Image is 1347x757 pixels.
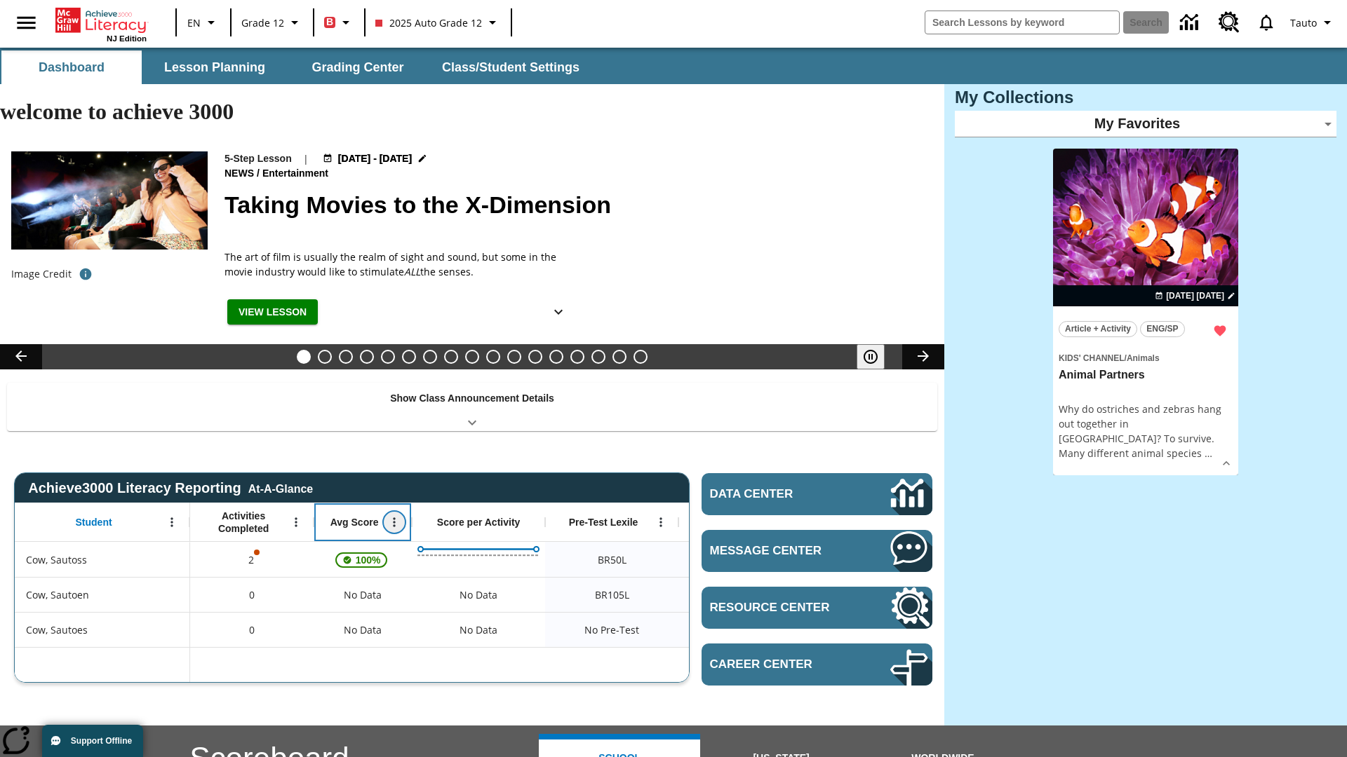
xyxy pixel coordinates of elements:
[507,350,521,364] button: Slide 11 Mixed Practice: Citing Evidence
[702,643,932,686] a: Career Center
[1166,289,1224,302] span: [DATE] [DATE]
[224,187,927,223] h2: Taking Movies to the X-Dimension
[107,34,147,43] span: NJ Edition
[28,480,313,496] span: Achieve3000 Literacy Reporting
[1172,4,1210,42] a: Data Center
[595,587,629,602] span: Beginning reader 105 Lexile, Cow, Sautoen
[1216,453,1237,474] button: Show Details
[26,552,87,567] span: Cow, Sautoss
[678,612,812,647] div: No Data, Cow, Sautoes
[437,516,521,528] span: Score per Activity
[55,5,147,43] div: Home
[236,10,309,35] button: Grade: Grade 12, Select a grade
[181,10,226,35] button: Language: EN, Select a language
[314,542,412,577] div: , 100%, This student's Average First Try Score 100% is above 75%, Cow, Sautoss
[26,587,89,602] span: Cow, Sautoen
[360,350,374,364] button: Slide 4 Cars of the Future?
[710,601,848,615] span: Resource Center
[569,516,638,528] span: Pre-Test Lexile
[925,11,1119,34] input: search field
[465,350,479,364] button: Slide 9 Fashion Forward in Ancient Rome
[350,547,387,573] span: 100%
[710,487,843,501] span: Data Center
[453,581,504,609] div: No Data, Cow, Sautoen
[1059,350,1233,365] span: Topic: Kids' Channel/Animals
[486,350,500,364] button: Slide 10 The Invasion of the Free CD
[339,350,353,364] button: Slide 3 Animal Partners
[337,615,389,644] span: No Data
[249,622,255,637] span: 0
[423,350,437,364] button: Slide 7 Solar Power to the People
[11,267,72,281] p: Image Credit
[598,552,626,567] span: Beginning reader 50 Lexile, Cow, Sautoss
[190,503,314,542] div: Activities Completed
[1059,402,1233,461] div: Why do ostriches and zebras hang out together in [GEOGRAPHIC_DATA]? To survive. Many different an...
[710,544,848,558] span: Message Center
[570,350,584,364] button: Slide 14 Between Two Worlds
[1152,289,1238,302] button: Jul 07 - Jun 30 Choose Dates
[549,350,563,364] button: Slide 13 Career Lesson
[1285,10,1341,35] button: Profile/Settings
[319,10,360,35] button: Boost Class color is red. Change class color
[591,350,605,364] button: Slide 15 Hooray for Constitution Day!
[402,350,416,364] button: Slide 6 The Last Homesteaders
[337,580,389,609] span: No Data
[338,151,412,166] span: [DATE] - [DATE]
[857,344,899,369] div: Pause
[7,383,937,431] div: Show Class Announcement Details
[15,503,190,542] div: Student
[453,616,504,644] div: No Data, Cow, Sautoes
[404,265,420,278] em: ALL
[145,50,285,84] button: Lesson Planning
[528,350,542,364] button: Slide 12 Pre-release lesson
[1125,353,1127,363] span: /
[902,344,944,369] button: Lesson carousel, Next
[11,151,208,250] img: Panel in front of the seats sprays water mist to the happy audience at a 4DX-equipped theater.
[444,350,458,364] button: Slide 8 Attack of the Terrifying Tomatoes
[584,622,639,637] span: No Pre-Test, Cow, Sautoes
[375,15,482,30] span: 2025 Auto Grade 12
[320,151,431,166] button: Aug 18 - Aug 24 Choose Dates
[26,622,88,637] span: Cow, Sautoes
[1290,15,1317,30] span: Tauto
[318,350,332,364] button: Slide 2 Labor Day: Workers Take a Stand
[390,391,554,406] p: Show Class Announcement Details
[370,10,507,35] button: Class: 2025 Auto Grade 12, Select your class
[297,350,311,364] button: Slide 1 Taking Movies to the X-Dimension
[190,577,314,612] div: 0, Cow, Sautoen
[76,516,112,528] span: Student
[190,612,314,647] div: 0, Cow, Sautoes
[1248,4,1285,41] a: Notifications
[1140,321,1185,337] button: ENG/SP
[702,473,932,515] a: Data Center
[224,250,575,279] p: The art of film is usually the realm of sight and sound, but some in the movie industry would lik...
[857,344,885,369] button: Pause
[303,151,309,166] span: |
[710,657,848,671] span: Career Center
[955,111,1336,137] div: My Favorites
[1205,446,1212,460] span: …
[314,612,412,647] div: No Data, Cow, Sautoes
[1207,318,1233,343] button: Remove from Favorites
[650,512,671,533] button: Open Menu
[330,516,379,528] span: Avg Score
[1059,353,1125,363] span: Kids' Channel
[1053,149,1238,476] div: lesson details
[955,88,1336,107] h3: My Collections
[1127,353,1160,363] span: Animals
[1210,4,1248,41] a: Resource Center, Will open in new tab
[1059,368,1233,383] h3: Animal Partners
[42,725,143,757] button: Support Offline
[224,166,257,182] span: News
[224,151,292,166] p: 5-Step Lesson
[257,168,260,179] span: /
[187,15,201,30] span: EN
[55,6,147,34] a: Home
[678,577,812,612] div: Beginning reader 105 Lexile, ER, Based on the Lexile Reading measure, student is an Emerging Read...
[702,587,932,629] a: Resource Center, Will open in new tab
[702,530,932,572] a: Message Center
[544,299,572,325] button: Show Details
[1059,321,1137,337] button: Article + Activity
[1,50,142,84] button: Dashboard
